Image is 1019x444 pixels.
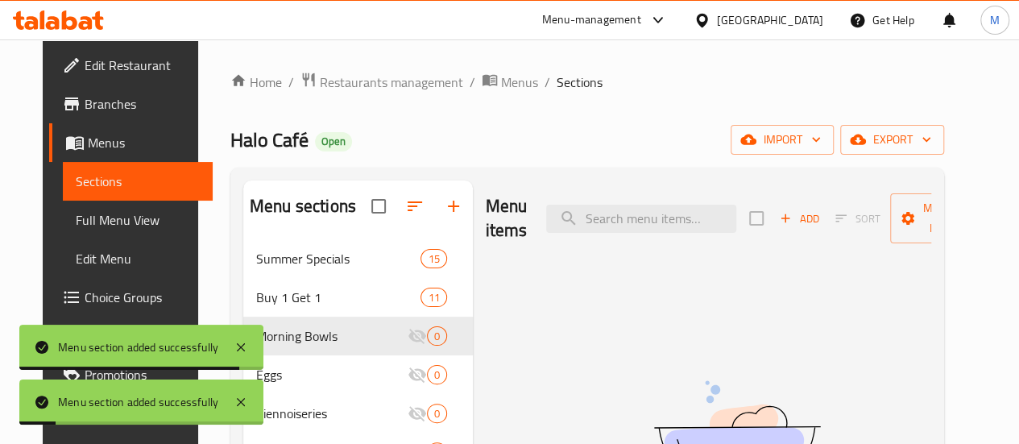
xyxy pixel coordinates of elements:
[545,73,550,92] li: /
[840,125,944,155] button: export
[421,290,445,305] span: 11
[63,201,213,239] a: Full Menu View
[256,288,420,307] span: Buy 1 Get 1
[408,326,427,346] svg: Inactive section
[421,251,445,267] span: 15
[420,288,446,307] div: items
[76,249,200,268] span: Edit Menu
[546,205,736,233] input: search
[49,278,213,317] a: Choice Groups
[428,406,446,421] span: 0
[470,73,475,92] li: /
[256,404,408,423] span: Viennoiseries
[256,326,408,346] span: Morning Bowls
[320,73,463,92] span: Restaurants management
[85,56,200,75] span: Edit Restaurant
[49,85,213,123] a: Branches
[420,249,446,268] div: items
[486,194,528,243] h2: Menu items
[243,278,473,317] div: Buy 1 Get 111
[88,133,200,152] span: Menus
[49,123,213,162] a: Menus
[773,206,825,231] button: Add
[890,193,998,243] button: Manage items
[288,73,294,92] li: /
[315,132,352,151] div: Open
[482,72,538,93] a: Menus
[434,187,473,226] button: Add section
[903,198,985,239] span: Manage items
[85,288,200,307] span: Choice Groups
[49,355,213,394] a: Promotions
[501,73,538,92] span: Menus
[557,73,603,92] span: Sections
[542,10,641,30] div: Menu-management
[990,11,1000,29] span: M
[76,172,200,191] span: Sections
[408,365,427,384] svg: Inactive section
[427,404,447,423] div: items
[49,317,213,355] a: Coupons
[63,239,213,278] a: Edit Menu
[230,73,282,92] a: Home
[256,249,420,268] span: Summer Specials
[76,210,200,230] span: Full Menu View
[63,162,213,201] a: Sections
[428,329,446,344] span: 0
[230,122,309,158] span: Halo Café
[230,72,944,93] nav: breadcrumb
[49,46,213,85] a: Edit Restaurant
[744,130,821,150] span: import
[315,135,352,148] span: Open
[256,365,408,384] span: Eggs
[85,94,200,114] span: Branches
[243,317,473,355] div: Morning Bowls0
[853,130,931,150] span: export
[243,355,473,394] div: Eggs0
[731,125,834,155] button: import
[58,393,218,411] div: Menu section added successfully
[250,194,356,218] h2: Menu sections
[300,72,463,93] a: Restaurants management
[717,11,823,29] div: [GEOGRAPHIC_DATA]
[427,365,447,384] div: items
[777,210,821,228] span: Add
[243,239,473,278] div: Summer Specials15
[85,365,200,384] span: Promotions
[243,394,473,433] div: Viennoiseries0
[58,338,218,356] div: Menu section added successfully
[427,326,447,346] div: items
[428,367,446,383] span: 0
